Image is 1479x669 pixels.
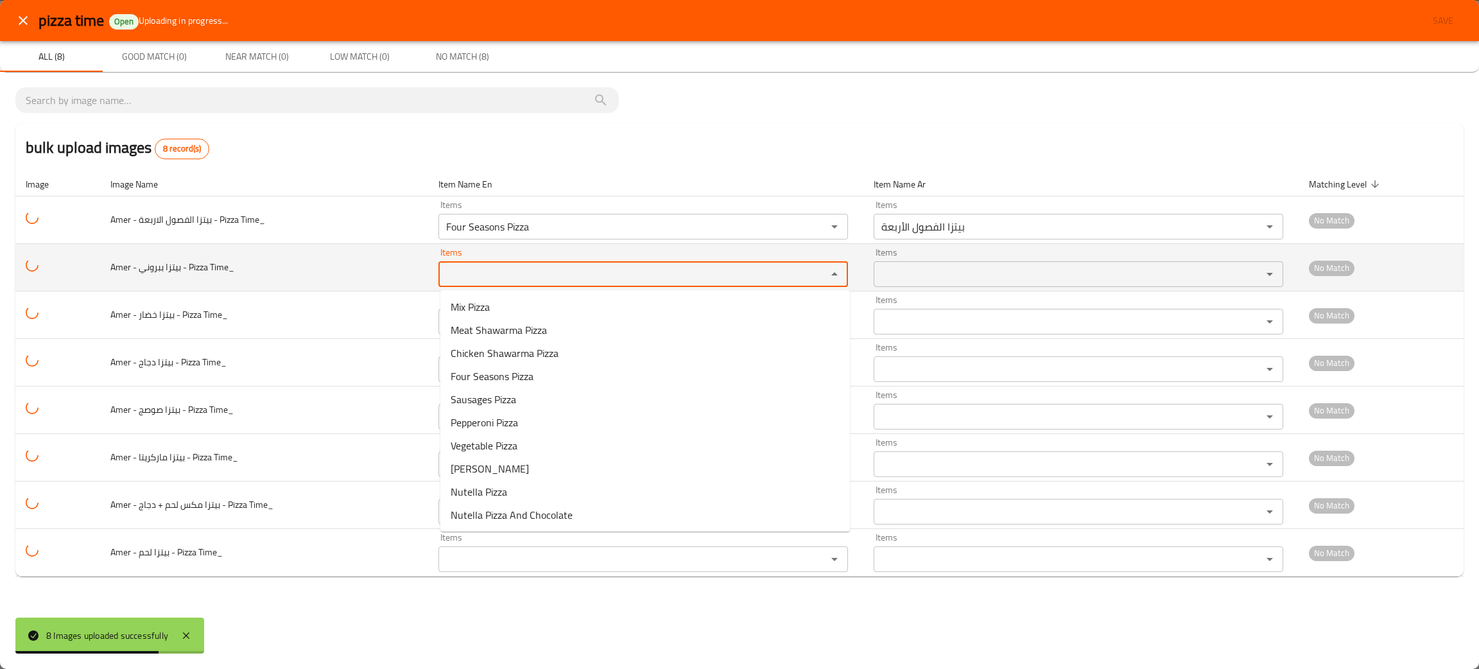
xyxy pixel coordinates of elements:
span: No Match [1309,546,1354,560]
div: Open [109,14,139,30]
span: [PERSON_NAME] [451,461,529,476]
span: No Match [1309,261,1354,275]
span: Pepperoni Pizza [451,415,518,430]
button: close [8,5,39,36]
div: Total records count [155,139,209,159]
button: Open [1261,455,1279,473]
th: Image [15,172,100,196]
span: Sausages Pizza [451,392,516,407]
span: Image Name [110,177,175,192]
span: Mix Pizza [451,299,490,315]
span: No Match [1309,213,1354,228]
h2: bulk upload images [26,136,209,159]
button: Open [1261,550,1279,568]
span: Matching Level [1309,177,1383,192]
button: Close [826,265,843,283]
span: Amer - بيتزا صوصج - Pizza Time_ [110,401,234,418]
span: No Match [1309,403,1354,418]
span: Near Match (0) [213,49,300,65]
table: enhanced table [15,172,1464,577]
button: Open [1261,360,1279,378]
span: Nutella Pizza [451,484,507,500]
span: Open [109,16,139,27]
span: Amer - بيتزا مكس لحم + دجاج - Pizza Time_ [110,496,273,513]
button: Open [826,550,843,568]
span: No Match [1309,356,1354,370]
div: 8 Images uploaded successfully [46,629,168,643]
th: Item Name En [428,172,863,196]
span: All (8) [8,49,95,65]
span: 8 record(s) [155,143,209,155]
button: Open [1261,408,1279,426]
span: Meat Shawarma Pizza [451,322,547,338]
span: No Match [1309,498,1354,513]
button: Open [1261,313,1279,331]
th: Item Name Ar [863,172,1299,196]
span: Amer - بيتزا لحم - Pizza Time_ [110,544,223,560]
button: Open [1261,265,1279,283]
span: Amer - بيتزا ببروني - Pizza Time_ [110,259,234,275]
span: Nutella Pizza And Chocolate [451,507,573,523]
span: No Match (8) [419,49,506,65]
span: Chicken Shawarma Pizza [451,345,558,361]
span: Four Seasons Pizza [451,369,533,384]
input: search [26,90,609,110]
span: Amer - بيتزا الفصول الاربعة - Pizza Time_ [110,211,265,228]
button: Open [826,218,843,236]
span: Uploading in progress... [139,14,229,27]
span: pizza time [39,6,104,35]
span: No Match [1309,308,1354,323]
button: Open [1261,218,1279,236]
span: No Match [1309,451,1354,465]
span: Low Match (0) [316,49,403,65]
span: Good Match (0) [110,49,198,65]
span: Amer - بيتزا دجاج - Pizza Time_ [110,354,227,370]
span: Amer - بيتزا خضار - Pizza Time_ [110,306,228,323]
button: Open [1261,503,1279,521]
span: Vegetable Pizza [451,438,517,453]
span: Amer - بيتزا ماركريتا - Pizza Time_ [110,449,238,465]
